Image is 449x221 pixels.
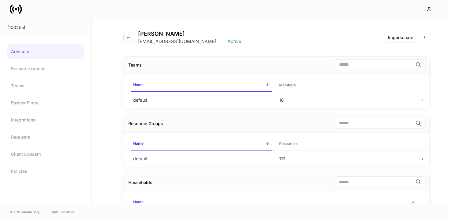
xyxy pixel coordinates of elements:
[7,96,84,110] a: Partner Firms
[7,147,84,161] a: Client Consent
[221,38,223,45] p: |
[128,62,142,68] div: Teams
[133,82,144,88] h6: Name
[138,31,241,37] h4: [PERSON_NAME]
[277,138,418,150] span: Resources
[7,61,84,76] a: Resource groups
[7,164,84,179] a: Policies
[131,196,418,209] span: Name
[7,130,84,144] a: Requests
[128,92,274,108] td: default
[279,82,296,88] h6: Members
[388,34,413,41] div: Impersonate
[128,151,274,167] td: default
[10,209,40,214] span: © 2025 OneAdvisory
[7,44,84,59] a: Advisors
[279,141,298,147] h6: Resources
[131,79,272,92] span: Name
[138,38,216,45] p: [EMAIL_ADDRESS][DOMAIN_NAME]
[52,209,75,214] a: Data Disclaimer
[274,151,420,167] td: 112
[128,179,152,186] div: Households
[277,79,418,92] span: Members
[133,199,144,205] h6: Name
[133,140,144,146] h6: Name
[7,24,84,31] div: (100255)
[7,113,84,127] a: Integrations
[128,121,163,126] span: Advisors may inherit access to Resource Groups through Teams
[384,33,417,42] button: Impersonate
[228,38,241,45] p: Active
[7,78,84,93] a: Teams
[131,137,272,150] span: Name
[274,92,420,108] td: 18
